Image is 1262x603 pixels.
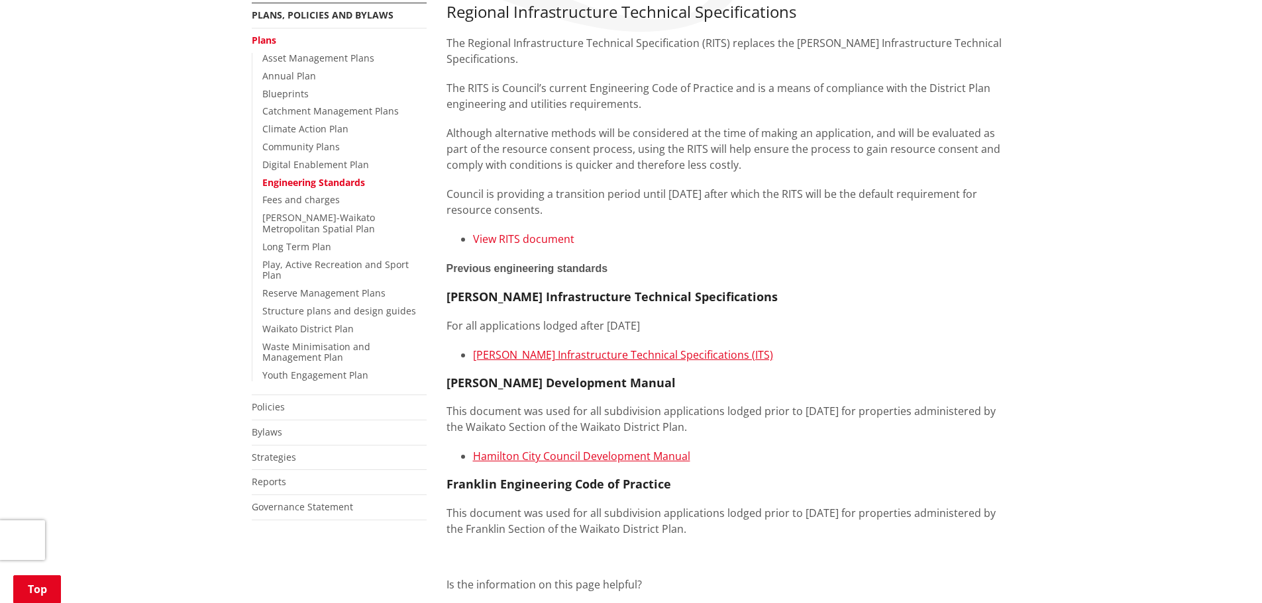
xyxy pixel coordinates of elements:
a: Blueprints [262,87,309,100]
p: The Regional Infrastructure Technical Specification (RITS) replaces the [PERSON_NAME] Infrastruct... [447,35,1011,67]
a: Catchment Management Plans [262,105,399,117]
p: Is the information on this page helpful? [447,577,1011,592]
a: Engineering Standards [262,176,365,189]
strong: [PERSON_NAME] Infrastructure Technical Specifications [447,289,778,304]
a: View RITS document [473,232,574,246]
a: Hamilton City Council Development Manual [473,449,690,463]
a: Reserve Management Plans [262,287,386,299]
a: Climate Action Plan [262,122,348,135]
p: Although alternative methods will be considered at the time of making an application, and will be... [447,125,1011,173]
a: Waikato District Plan [262,322,354,335]
a: Annual Plan [262,70,316,82]
a: [PERSON_NAME]-Waikato Metropolitan Spatial Plan [262,211,375,235]
h3: Regional Infrastructure Technical Specifications [447,3,1011,22]
strong: [PERSON_NAME] Development Manual [447,375,676,391]
a: Bylaws [252,426,282,438]
a: Plans, policies and bylaws [252,9,394,21]
a: Strategies [252,451,296,463]
a: Youth Engagement Plan [262,369,368,381]
p: Council is providing a transition period until [DATE] after which the RITS will be the default re... [447,186,1011,218]
a: Waste Minimisation and Management Plan [262,340,370,364]
span: Previous engineering standards [447,263,608,274]
p: For all applications lodged after [DATE] [447,318,1011,334]
a: Asset Management Plans [262,52,374,64]
a: Play, Active Recreation and Sport Plan [262,258,409,282]
a: Structure plans and design guides [262,304,416,317]
a: Fees and charges [262,193,340,206]
a: [PERSON_NAME] Infrastructure Technical Specifications (ITS) [473,348,773,362]
a: Long Term Plan [262,240,331,253]
p: The RITS is Council’s current Engineering Code of Practice and is a means of compliance with the ... [447,80,1011,112]
a: Reports [252,475,286,488]
a: Plans [252,34,276,46]
a: Digital Enablement Plan [262,158,369,171]
a: Top [13,575,61,603]
p: This document was used for all subdivision applications lodged prior to [DATE] for properties adm... [447,403,1011,435]
a: Policies [252,400,285,413]
iframe: Messenger Launcher [1201,547,1249,595]
strong: Franklin Engineering Code of Practice [447,476,671,492]
p: This document was used for all subdivision applications lodged prior to [DATE] for properties adm... [447,505,1011,537]
a: Community Plans [262,140,340,153]
a: Governance Statement [252,500,353,513]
